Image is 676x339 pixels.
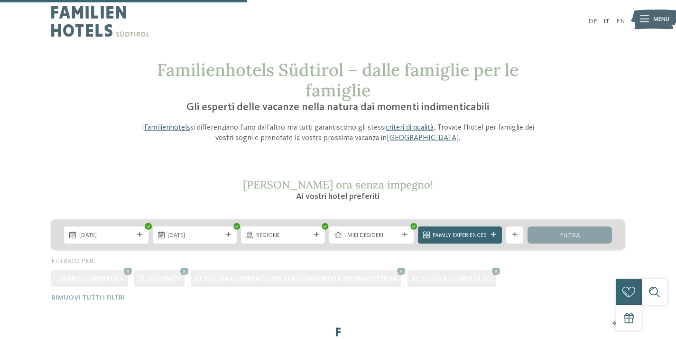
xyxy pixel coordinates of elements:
[157,59,519,101] span: Familienhotels Südtirol – dalle famiglie per le famiglie
[387,134,459,142] a: [GEOGRAPHIC_DATA]
[588,18,597,25] a: DE
[79,231,133,240] span: [DATE]
[296,192,380,201] span: Ai vostri hotel preferiti
[186,102,489,113] span: Gli esperti delle vacanze nella natura dai momenti indimenticabili
[344,231,398,240] span: I miei desideri
[603,18,610,25] a: IT
[613,319,616,328] span: 6
[243,178,433,191] span: [PERSON_NAME] ora senza impegno!
[135,122,541,144] p: I si differenziano l’uno dall’altro ma tutti garantiscono gli stessi . Trovate l’hotel per famigl...
[256,231,310,240] span: Regione
[433,231,487,240] span: Family Experiences
[386,124,434,132] a: criteri di qualità
[144,124,190,132] a: Familienhotels
[653,15,669,24] span: Menu
[167,231,222,240] span: [DATE]
[616,18,625,25] a: EN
